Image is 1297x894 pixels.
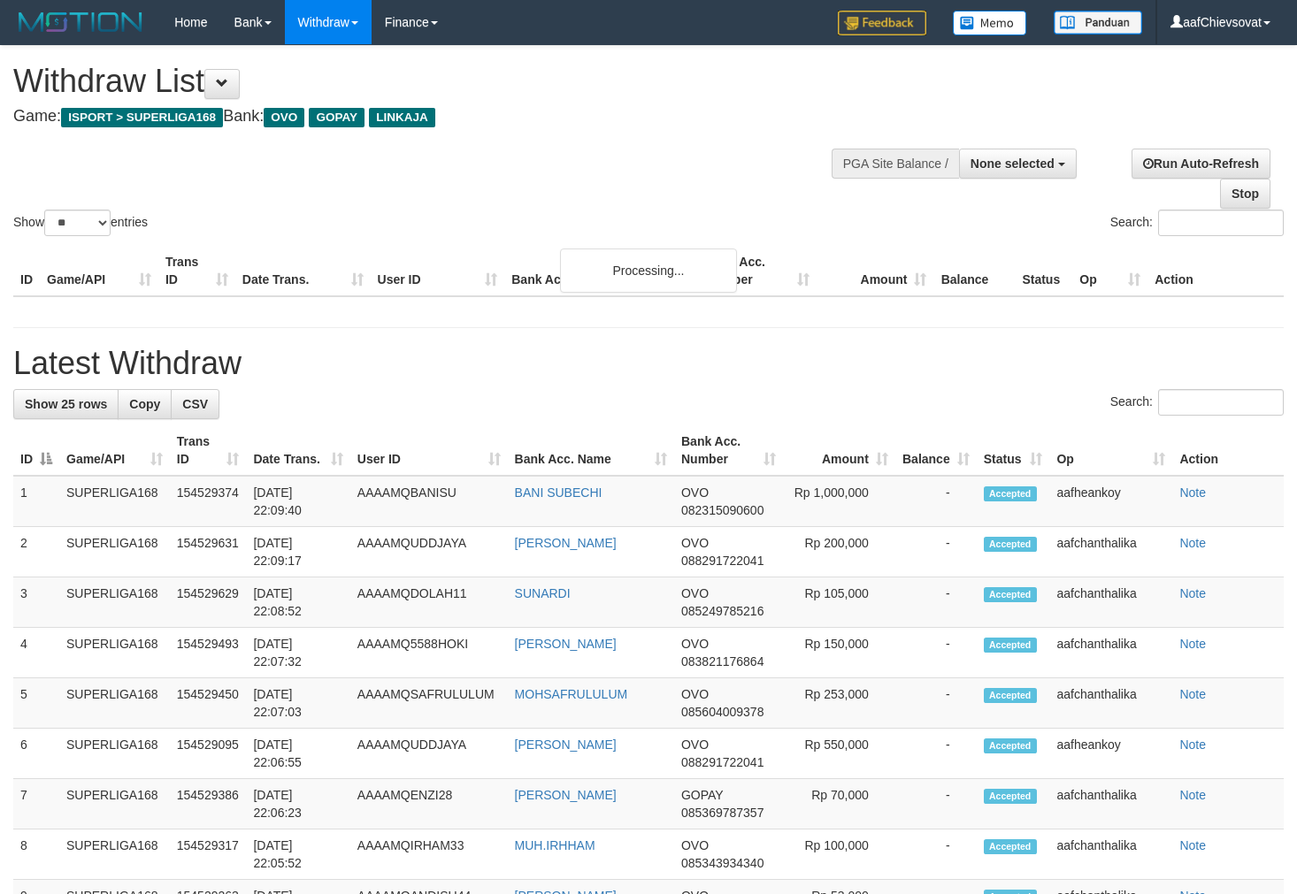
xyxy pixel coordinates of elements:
[971,157,1055,171] span: None selected
[1049,829,1172,880] td: aafchanthalika
[170,729,247,779] td: 154529095
[13,628,59,678] td: 4
[13,729,59,779] td: 6
[13,779,59,829] td: 7
[783,425,895,476] th: Amount: activate to sort column ascending
[783,729,895,779] td: Rp 550,000
[25,397,107,411] span: Show 25 rows
[515,637,617,651] a: [PERSON_NAME]
[895,628,977,678] td: -
[783,527,895,577] td: Rp 200,000
[350,628,508,678] td: AAAAMQ5588HOKI
[984,486,1037,501] span: Accepted
[681,838,709,852] span: OVO
[1049,527,1172,577] td: aafchanthalika
[895,729,977,779] td: -
[170,829,247,880] td: 154529317
[170,425,247,476] th: Trans ID: activate to sort column ascending
[838,11,926,35] img: Feedback.jpg
[1054,11,1142,34] img: panduan.png
[350,829,508,880] td: AAAAMQIRHAM33
[699,246,817,296] th: Bank Acc. Number
[350,476,508,527] td: AAAAMQBANISU
[1179,788,1206,802] a: Note
[515,485,602,500] a: BANI SUBECHI
[977,425,1050,476] th: Status: activate to sort column ascending
[1147,246,1284,296] th: Action
[895,678,977,729] td: -
[246,527,349,577] td: [DATE] 22:09:17
[515,586,571,600] a: SUNARDI
[515,536,617,550] a: [PERSON_NAME]
[44,210,111,236] select: Showentries
[309,108,365,127] span: GOPAY
[158,246,235,296] th: Trans ID
[1158,389,1284,416] input: Search:
[350,425,508,476] th: User ID: activate to sort column ascending
[984,537,1037,552] span: Accepted
[953,11,1027,35] img: Button%20Memo.svg
[674,425,783,476] th: Bank Acc. Number: activate to sort column ascending
[350,527,508,577] td: AAAAMQUDDJAYA
[264,108,304,127] span: OVO
[182,397,208,411] span: CSV
[895,577,977,628] td: -
[1049,678,1172,729] td: aafchanthalika
[681,806,764,820] span: Copy 085369787357 to clipboard
[246,628,349,678] td: [DATE] 22:07:32
[13,9,148,35] img: MOTION_logo.png
[681,586,709,600] span: OVO
[246,729,349,779] td: [DATE] 22:06:55
[681,856,764,870] span: Copy 085343934340 to clipboard
[1179,687,1206,701] a: Note
[1179,838,1206,852] a: Note
[1110,389,1284,416] label: Search:
[246,577,349,628] td: [DATE] 22:08:52
[783,678,895,729] td: Rp 253,000
[681,637,709,651] span: OVO
[515,737,617,752] a: [PERSON_NAME]
[170,779,247,829] td: 154529386
[59,577,170,628] td: SUPERLIGA168
[13,346,1284,381] h1: Latest Withdraw
[13,577,59,628] td: 3
[984,789,1037,804] span: Accepted
[246,476,349,527] td: [DATE] 22:09:40
[59,829,170,880] td: SUPERLIGA168
[59,527,170,577] td: SUPERLIGA168
[895,829,977,880] td: -
[1179,485,1206,500] a: Note
[170,678,247,729] td: 154529450
[13,210,148,236] label: Show entries
[984,738,1037,753] span: Accepted
[681,755,764,769] span: Copy 088291722041 to clipboard
[895,476,977,527] td: -
[1132,149,1270,179] a: Run Auto-Refresh
[59,476,170,527] td: SUPERLIGA168
[1179,536,1206,550] a: Note
[984,688,1037,703] span: Accepted
[783,628,895,678] td: Rp 150,000
[984,587,1037,602] span: Accepted
[246,425,349,476] th: Date Trans.: activate to sort column ascending
[783,476,895,527] td: Rp 1,000,000
[508,425,674,476] th: Bank Acc. Name: activate to sort column ascending
[681,705,764,719] span: Copy 085604009378 to clipboard
[350,779,508,829] td: AAAAMQENZI28
[515,788,617,802] a: [PERSON_NAME]
[246,678,349,729] td: [DATE] 22:07:03
[170,628,247,678] td: 154529493
[832,149,959,179] div: PGA Site Balance /
[129,397,160,411] span: Copy
[371,246,505,296] th: User ID
[13,829,59,880] td: 8
[1179,737,1206,752] a: Note
[681,503,764,517] span: Copy 082315090600 to clipboard
[13,389,119,419] a: Show 25 rows
[783,829,895,880] td: Rp 100,000
[783,577,895,628] td: Rp 105,000
[1049,628,1172,678] td: aafchanthalika
[515,687,628,701] a: MOHSAFRULULUM
[13,678,59,729] td: 5
[59,678,170,729] td: SUPERLIGA168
